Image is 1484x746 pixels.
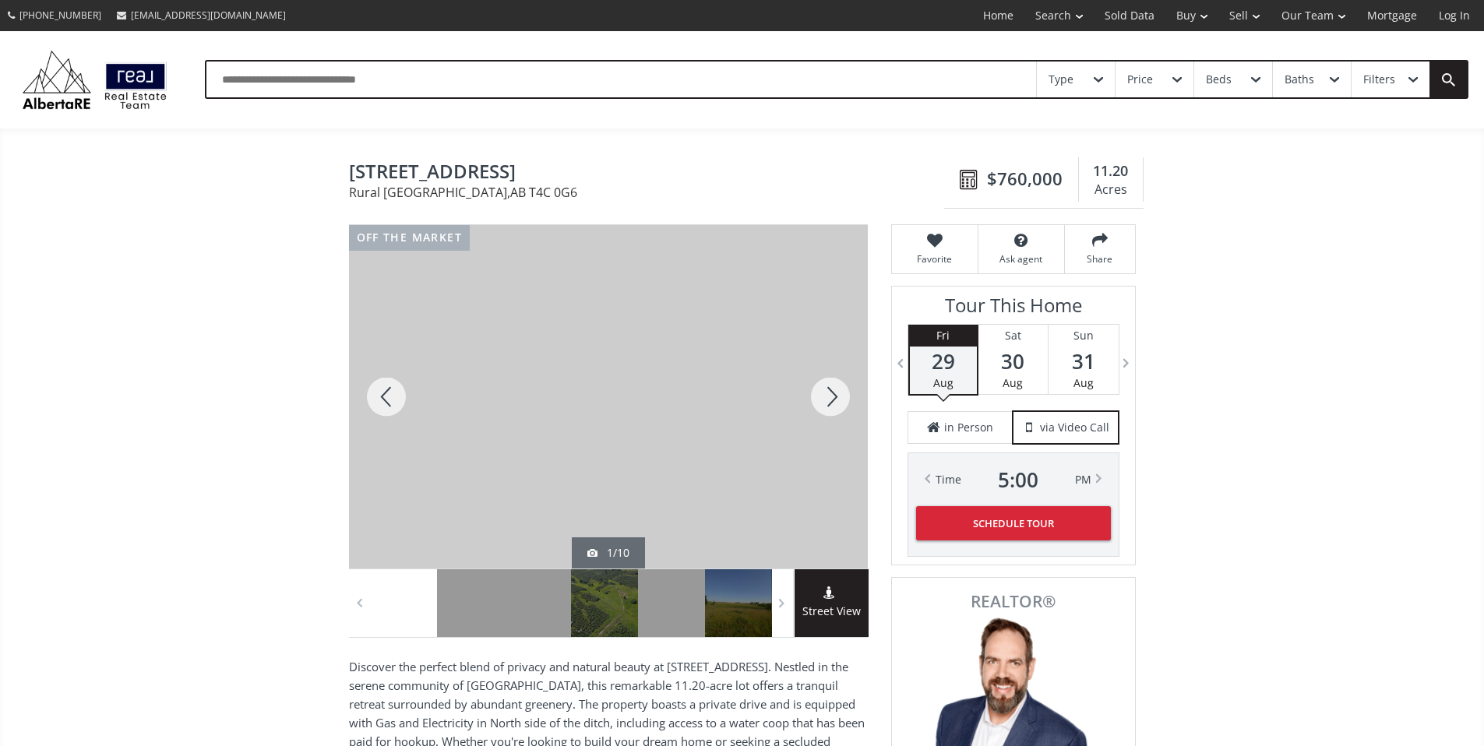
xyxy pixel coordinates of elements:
[349,225,471,251] div: off the market
[587,545,629,561] div: 1/10
[1087,178,1134,202] div: Acres
[978,325,1048,347] div: Sat
[1285,74,1314,85] div: Baths
[19,9,101,22] span: [PHONE_NUMBER]
[998,469,1038,491] span: 5 : 00
[910,350,977,372] span: 29
[1206,74,1232,85] div: Beds
[916,506,1111,540] button: Schedule Tour
[131,9,286,22] span: [EMAIL_ADDRESS][DOMAIN_NAME]
[349,161,950,185] span: 32285 Willow Way
[1087,161,1134,181] div: 11.20
[1073,375,1094,390] span: Aug
[986,252,1056,266] span: Ask agent
[900,252,970,266] span: Favorite
[909,593,1118,610] span: REALTOR®
[1040,420,1109,435] span: via Video Call
[944,420,993,435] span: in Person
[16,47,174,113] img: Logo
[978,350,1048,372] span: 30
[908,294,1119,324] h3: Tour This Home
[987,167,1063,191] span: $760,000
[1363,74,1395,85] div: Filters
[1049,325,1119,347] div: Sun
[936,469,1091,491] div: Time PM
[1073,252,1127,266] span: Share
[910,325,977,347] div: Fri
[349,186,950,199] span: Rural [GEOGRAPHIC_DATA] , AB T4C 0G6
[349,225,868,568] div: 32285 Willow Way Rural Rocky View County, AB T4C 0G6 - Photo 1 of 10
[795,603,869,621] span: Street View
[1049,74,1073,85] div: Type
[1049,350,1119,372] span: 31
[1003,375,1023,390] span: Aug
[109,1,294,30] a: [EMAIL_ADDRESS][DOMAIN_NAME]
[1127,74,1153,85] div: Price
[933,375,953,390] span: Aug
